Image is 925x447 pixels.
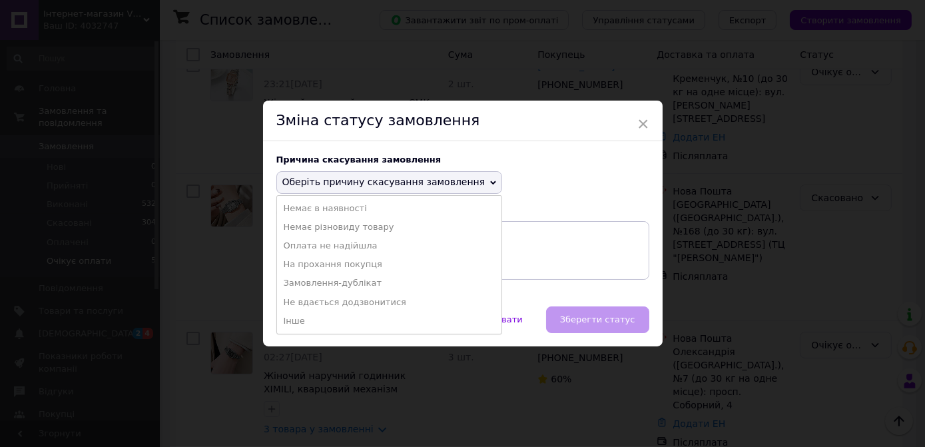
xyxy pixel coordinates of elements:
li: На прохання покупця [277,255,502,274]
div: Зміна статусу замовлення [263,101,663,141]
li: Інше [277,312,502,330]
span: Оберіть причину скасування замовлення [282,177,485,187]
li: Немає різновиду товару [277,218,502,236]
li: Не вдається додзвонитися [277,293,502,312]
div: Причина скасування замовлення [276,155,649,165]
span: × [637,113,649,135]
li: Замовлення-дублікат [277,274,502,292]
li: Оплата не надійшла [277,236,502,255]
li: Немає в наявності [277,199,502,218]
